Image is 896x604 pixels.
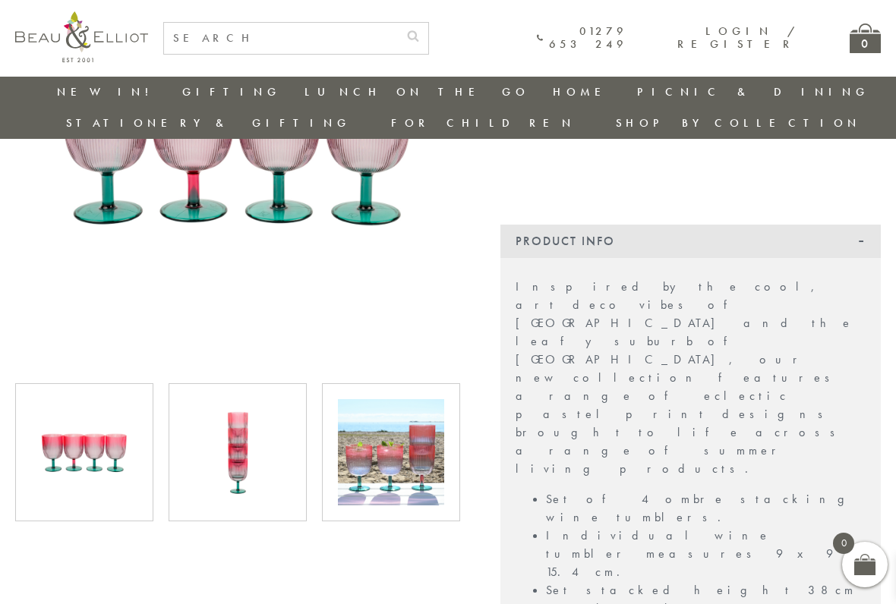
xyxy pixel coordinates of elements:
[546,527,866,581] li: Individual wine tumbler measures 9 x 9 x 15.4 cm.
[637,84,869,99] a: Picnic & Dining
[850,24,881,53] a: 0
[304,84,529,99] a: Lunch On The Go
[546,490,866,527] li: Set of 4 ombre stacking wine tumblers.
[391,115,576,131] a: For Children
[15,11,148,62] img: logo
[182,84,281,99] a: Gifting
[497,131,884,167] iframe: Secure express checkout frame
[677,24,797,52] a: Login / Register
[164,23,398,54] input: SEARCH
[833,533,854,554] span: 0
[500,225,881,258] div: Product Info
[546,581,866,599] li: Set stacked height 38cm
[537,25,628,52] a: 01279 653 249
[497,168,884,205] iframe: Secure express checkout frame
[553,84,614,99] a: Home
[57,84,159,99] a: New in!
[516,278,866,478] p: Inspired by the cool, art deco vibes of [GEOGRAPHIC_DATA] and the leafy suburb of [GEOGRAPHIC_DAT...
[66,115,351,131] a: Stationery & Gifting
[616,115,861,131] a: Shop by collection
